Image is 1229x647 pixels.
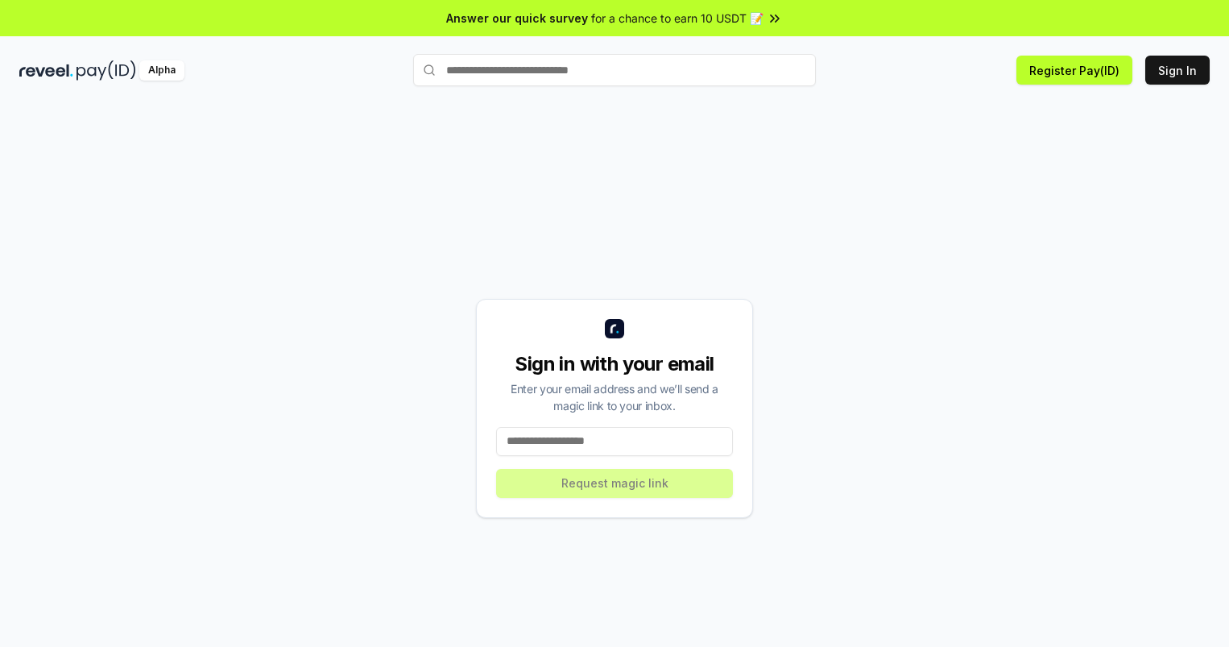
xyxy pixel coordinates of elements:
button: Register Pay(ID) [1016,56,1132,85]
img: logo_small [605,319,624,338]
span: Answer our quick survey [446,10,588,27]
div: Enter your email address and we’ll send a magic link to your inbox. [496,380,733,414]
div: Sign in with your email [496,351,733,377]
img: pay_id [77,60,136,81]
button: Sign In [1145,56,1210,85]
span: for a chance to earn 10 USDT 📝 [591,10,763,27]
img: reveel_dark [19,60,73,81]
div: Alpha [139,60,184,81]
